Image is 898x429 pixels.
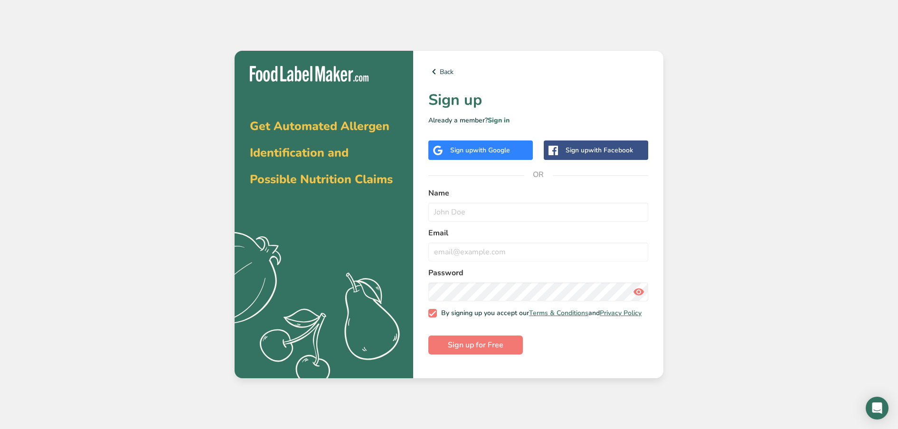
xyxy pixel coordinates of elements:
[588,146,633,155] span: with Facebook
[529,308,588,317] a: Terms & Conditions
[428,187,648,199] label: Name
[428,242,648,261] input: email@example.com
[250,118,393,187] span: Get Automated Allergen Identification and Possible Nutrition Claims
[428,203,648,222] input: John Doe
[488,116,510,125] a: Sign in
[428,115,648,125] p: Already a member?
[428,336,523,354] button: Sign up for Free
[428,89,648,112] h1: Sign up
[428,267,648,279] label: Password
[428,227,648,239] label: Email
[473,146,510,155] span: with Google
[524,160,553,189] span: OR
[866,397,889,420] div: Open Intercom Messenger
[448,339,503,351] span: Sign up for Free
[450,145,510,155] div: Sign up
[437,309,642,317] span: By signing up you accept our and
[600,308,642,317] a: Privacy Policy
[428,66,648,77] a: Back
[250,66,369,82] img: Food Label Maker
[566,145,633,155] div: Sign up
